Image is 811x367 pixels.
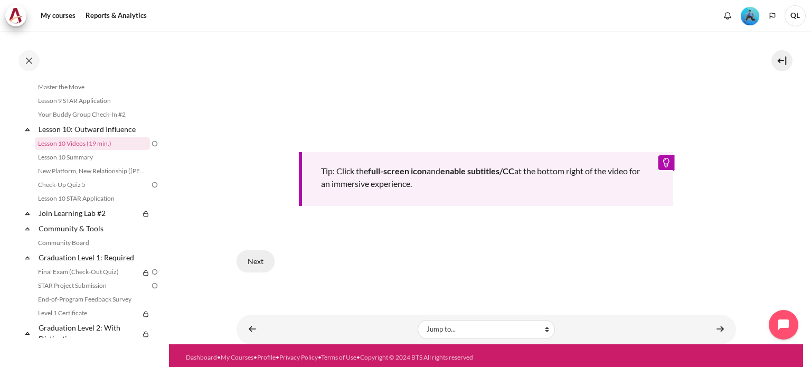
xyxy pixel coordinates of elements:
[150,139,159,148] img: To do
[257,353,276,361] a: Profile
[37,5,79,26] a: My courses
[35,266,139,278] a: Final Exam (Check-Out Quiz)
[360,353,473,361] a: Copyright © 2024 BTS All rights reserved
[22,328,33,338] span: Collapse
[237,250,275,272] button: Next
[35,279,150,292] a: STAR Project Submission
[35,137,150,150] a: Lesson 10 Videos (19 min.)
[150,281,159,290] img: To do
[368,166,427,176] b: full-screen icon
[150,180,159,190] img: To do
[440,166,514,176] b: enable subtitles/CC
[299,152,674,206] div: Tip: Click the and at the bottom right of the video for an immersive experience.
[785,5,806,26] a: User menu
[720,8,735,24] div: Show notification window with no new notifications
[37,321,139,346] a: Graduation Level 2: With Distinction
[186,353,515,362] div: • • • • •
[8,8,23,24] img: Architeck
[35,95,150,107] a: Lesson 9 STAR Application
[279,353,318,361] a: Privacy Policy
[37,122,150,136] a: Lesson 10: Outward Influence
[186,353,217,361] a: Dashboard
[741,6,759,25] div: Level #3
[765,8,780,24] button: Languages
[150,267,159,277] img: To do
[22,223,33,234] span: Collapse
[35,151,150,164] a: Lesson 10 Summary
[737,6,763,25] a: Level #3
[741,7,759,25] img: Level #3
[321,353,356,361] a: Terms of Use
[22,124,33,135] span: Collapse
[35,108,150,121] a: Your Buddy Group Check-In #2
[35,307,139,319] a: Level 1 Certificate
[5,5,32,26] a: Architeck Architeck
[242,319,263,340] a: ◄ Your Buddy Group Check-In #2
[37,221,150,236] a: Community & Tools
[37,206,139,220] a: Join Learning Lab #2
[37,250,150,265] a: Graduation Level 1: Required
[35,293,150,306] a: End-of-Program Feedback Survey
[710,319,731,340] a: Lesson 10 Summary ►
[22,208,33,219] span: Collapse
[221,353,253,361] a: My Courses
[35,192,150,205] a: Lesson 10 STAR Application
[22,252,33,263] span: Collapse
[35,81,150,93] a: Master the Move
[35,165,150,177] a: New Platform, New Relationship ([PERSON_NAME]'s Story)
[35,178,150,191] a: Check-Up Quiz 5
[785,5,806,26] span: QL
[35,237,150,249] a: Community Board
[82,5,150,26] a: Reports & Analytics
